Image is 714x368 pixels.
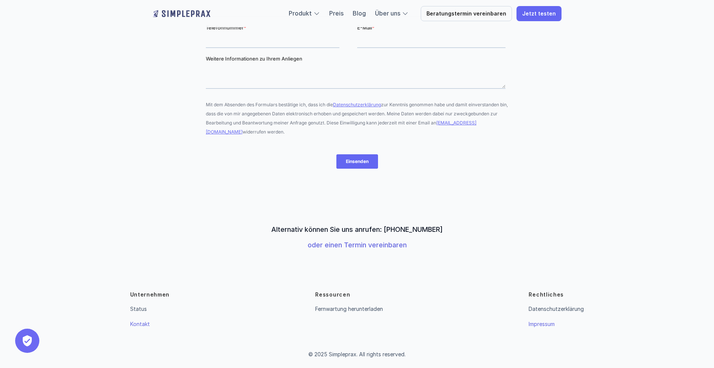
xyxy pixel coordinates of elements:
[289,9,312,17] a: Produkt
[308,351,406,358] p: © 2025 Simpleprax. All rights reserved.
[529,291,564,298] p: Rechtliches
[315,306,383,312] a: Fernwartung herunterladen
[421,6,512,21] a: Beratungstermin vereinbaren
[516,6,562,21] a: Jetzt testen
[271,225,443,234] p: Alternativ können Sie uns anrufen: [PHONE_NUMBER]
[308,241,407,249] a: oder einen Termin vereinbaren
[130,306,147,312] a: Status
[522,11,556,17] p: Jetzt testen
[426,11,506,17] p: Beratungstermin vereinbaren
[353,9,366,17] a: Blog
[130,321,150,327] a: Kontakt
[130,291,170,298] p: Unternehmen
[529,321,555,327] a: Impressum
[529,306,584,312] a: Datenschutzerklärung
[329,9,344,17] a: Preis
[315,291,350,298] p: Ressourcen
[375,9,400,17] a: Über uns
